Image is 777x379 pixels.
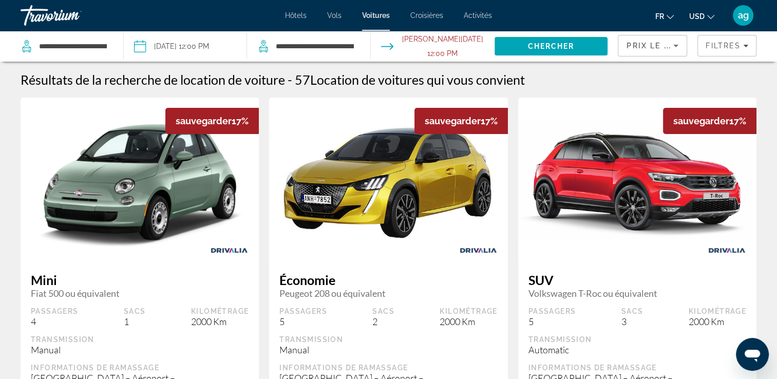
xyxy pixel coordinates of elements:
[528,344,746,355] div: Automatic
[689,316,746,327] div: 2000 Km
[310,72,525,87] span: Location de voitures qui vous convient
[627,40,678,52] mat-select: Sort by
[627,42,707,50] span: Prix ​​le plus bas
[295,72,525,87] h2: 57
[697,239,756,262] img: DRIVALIA
[464,11,492,20] a: Activités
[697,35,756,56] button: Filters
[124,307,146,316] div: Sacs
[134,31,209,62] button: Pickup date: Dec 23, 2025 12:00 PM
[165,108,259,134] div: 17%
[31,363,249,372] div: Informations de ramassage
[689,9,714,24] button: Change currency
[663,108,756,134] div: 17%
[327,11,342,20] a: Vols
[21,2,123,29] a: Travorium
[279,316,327,327] div: 5
[730,5,756,26] button: User Menu
[31,316,79,327] div: 4
[285,11,307,20] a: Hôtels
[362,11,390,20] a: Voitures
[440,316,497,327] div: 2000 Km
[200,239,259,262] img: DRIVALIA
[495,37,608,55] button: Search
[425,116,481,126] span: sauvegarder
[31,344,249,355] div: Manual
[31,335,249,344] div: Transmission
[31,288,249,299] span: Fiat 500 ou équivalent
[410,11,443,20] a: Croisières
[689,12,705,21] span: USD
[738,10,749,21] span: ag
[621,316,643,327] div: 3
[21,101,259,259] img: Fiat 500 ou équivalent
[279,344,497,355] div: Manual
[689,307,746,316] div: Kilométrage
[440,307,497,316] div: Kilométrage
[621,307,643,316] div: Sacs
[279,272,497,288] span: Économie
[275,39,355,54] input: Search dropoff location
[655,12,664,21] span: fr
[528,335,746,344] div: Transmission
[528,288,746,299] span: Volkswagen T-Roc ou équivalent
[528,272,746,288] span: SUV
[31,272,249,288] span: Mini
[706,42,741,50] span: Filtres
[31,307,79,316] div: Passagers
[279,335,497,344] div: Transmission
[279,363,497,372] div: Informations de ramassage
[673,116,729,126] span: sauvegarder
[279,288,497,299] span: Peugeot 208 ou équivalent
[191,307,249,316] div: Kilométrage
[528,363,746,372] div: Informations de ramassage
[414,108,508,134] div: 17%
[38,39,108,54] input: Search pickup location
[372,307,394,316] div: Sacs
[655,9,674,24] button: Change language
[528,307,576,316] div: Passagers
[21,72,285,87] h1: Résultats de la recherche de location de voiture
[528,316,576,327] div: 5
[288,72,292,87] span: -
[191,316,249,327] div: 2000 Km
[449,239,508,262] img: DRIVALIA
[381,31,484,62] button: Open drop-off date and time picker
[176,116,232,126] span: sauvegarder
[528,42,575,50] span: Chercher
[518,121,756,239] img: Volkswagen T-Roc ou équivalent
[269,120,507,239] img: Peugeot 208 ou équivalent
[736,338,769,371] iframe: Bouton de lancement de la fenêtre de messagerie
[124,316,146,327] div: 1
[279,307,327,316] div: Passagers
[372,316,394,327] div: 2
